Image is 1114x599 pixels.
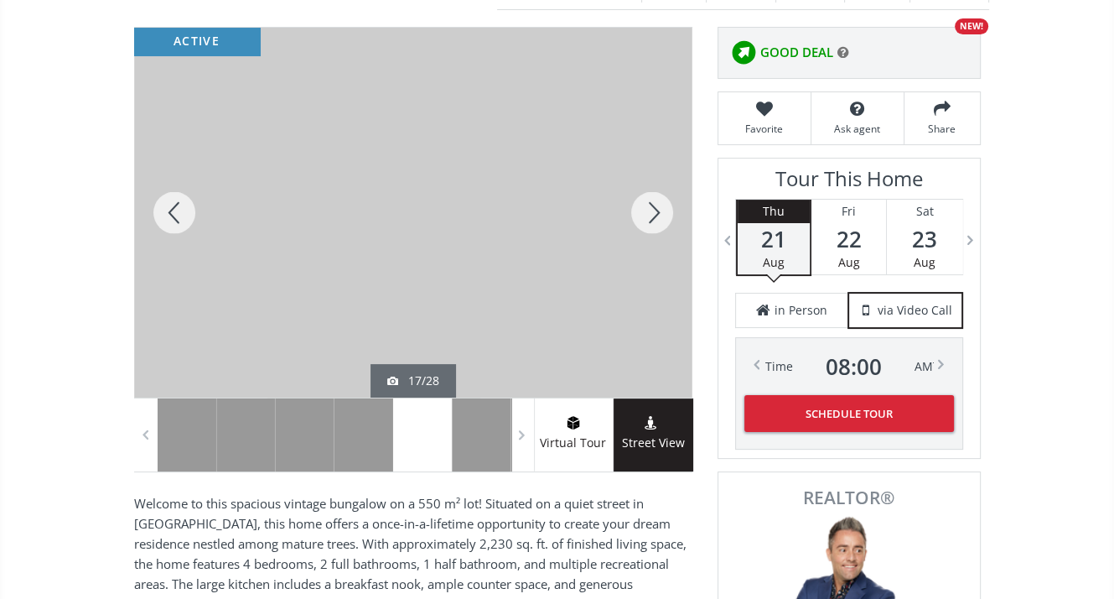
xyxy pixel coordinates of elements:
span: Ask agent [820,122,895,136]
div: NEW! [955,18,988,34]
span: 22 [811,227,886,251]
div: 17/28 [387,372,439,389]
img: virtual tour icon [565,416,582,430]
div: Fri [811,200,886,223]
span: Favorite [727,122,802,136]
button: Schedule Tour [744,395,954,432]
span: 21 [738,227,810,251]
div: 87 Hillgrove Drive SW Calgary, AB T2V 3L8 - Photo 17 of 28 [134,28,692,398]
span: GOOD DEAL [760,44,833,61]
span: 08 : 00 [826,355,882,378]
span: Aug [763,254,785,270]
span: Aug [837,254,859,270]
span: via Video Call [878,302,952,319]
span: in Person [775,302,827,319]
span: Street View [614,434,693,453]
img: rating icon [727,36,760,70]
a: virtual tour iconVirtual Tour [534,398,614,471]
div: Sat [887,200,962,223]
span: Aug [914,254,935,270]
h3: Tour This Home [735,167,963,199]
div: Thu [738,200,810,223]
div: active [134,28,260,55]
span: Share [913,122,972,136]
span: 23 [887,227,962,251]
div: Time AM [765,355,933,378]
span: Virtual Tour [534,434,613,453]
span: REALTOR® [737,489,961,507]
